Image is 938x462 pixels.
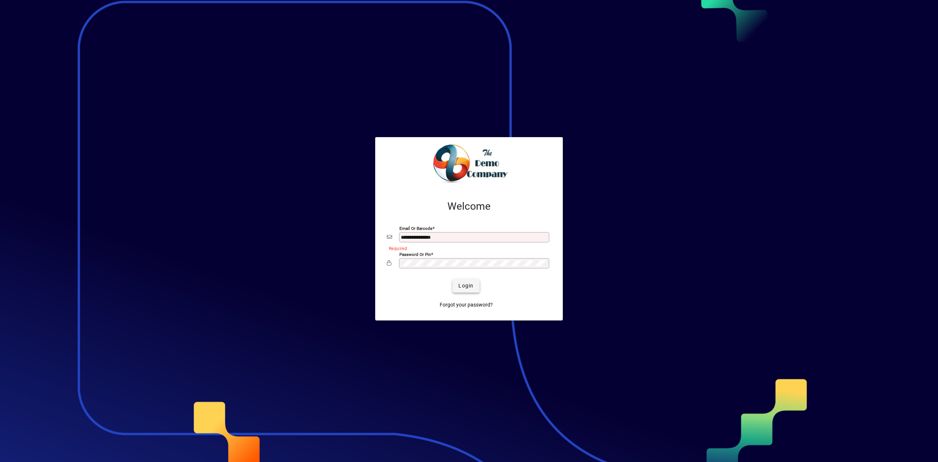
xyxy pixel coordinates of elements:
h2: Welcome [387,200,551,213]
a: Forgot your password? [437,298,496,312]
mat-label: Email or Barcode [399,225,432,231]
span: Forgot your password? [440,301,493,309]
button: Login [453,279,479,293]
mat-label: Password or Pin [399,252,431,257]
span: Login [458,282,473,290]
mat-error: Required [389,244,545,252]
